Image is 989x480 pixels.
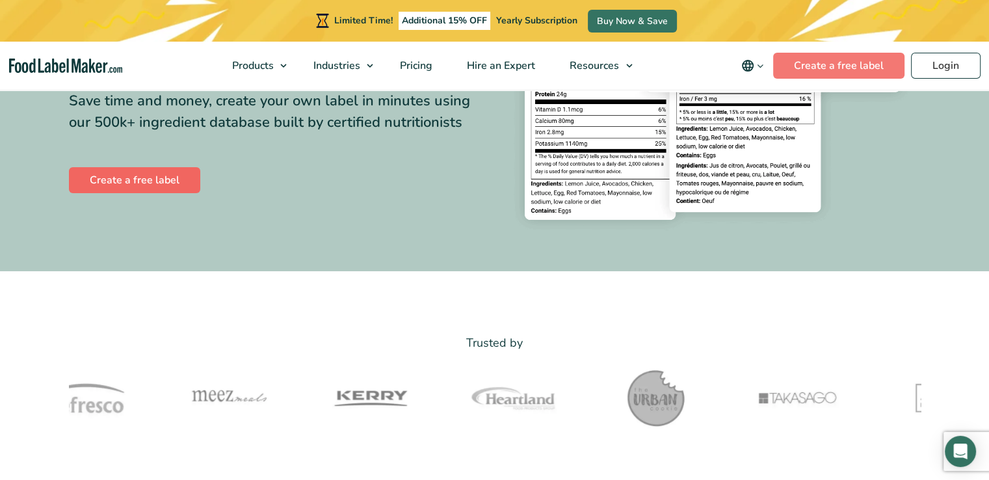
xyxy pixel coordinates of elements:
[383,42,447,90] a: Pricing
[228,59,275,73] span: Products
[69,90,485,133] div: Save time and money, create your own label in minutes using our 500k+ ingredient database built b...
[310,59,362,73] span: Industries
[396,59,434,73] span: Pricing
[399,12,490,30] span: Additional 15% OFF
[911,53,981,79] a: Login
[69,334,921,353] p: Trusted by
[297,42,380,90] a: Industries
[496,14,577,27] span: Yearly Subscription
[463,59,536,73] span: Hire an Expert
[773,53,904,79] a: Create a free label
[566,59,620,73] span: Resources
[945,436,976,467] div: Open Intercom Messenger
[450,42,549,90] a: Hire an Expert
[553,42,639,90] a: Resources
[588,10,677,33] a: Buy Now & Save
[69,167,200,193] a: Create a free label
[334,14,393,27] span: Limited Time!
[215,42,293,90] a: Products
